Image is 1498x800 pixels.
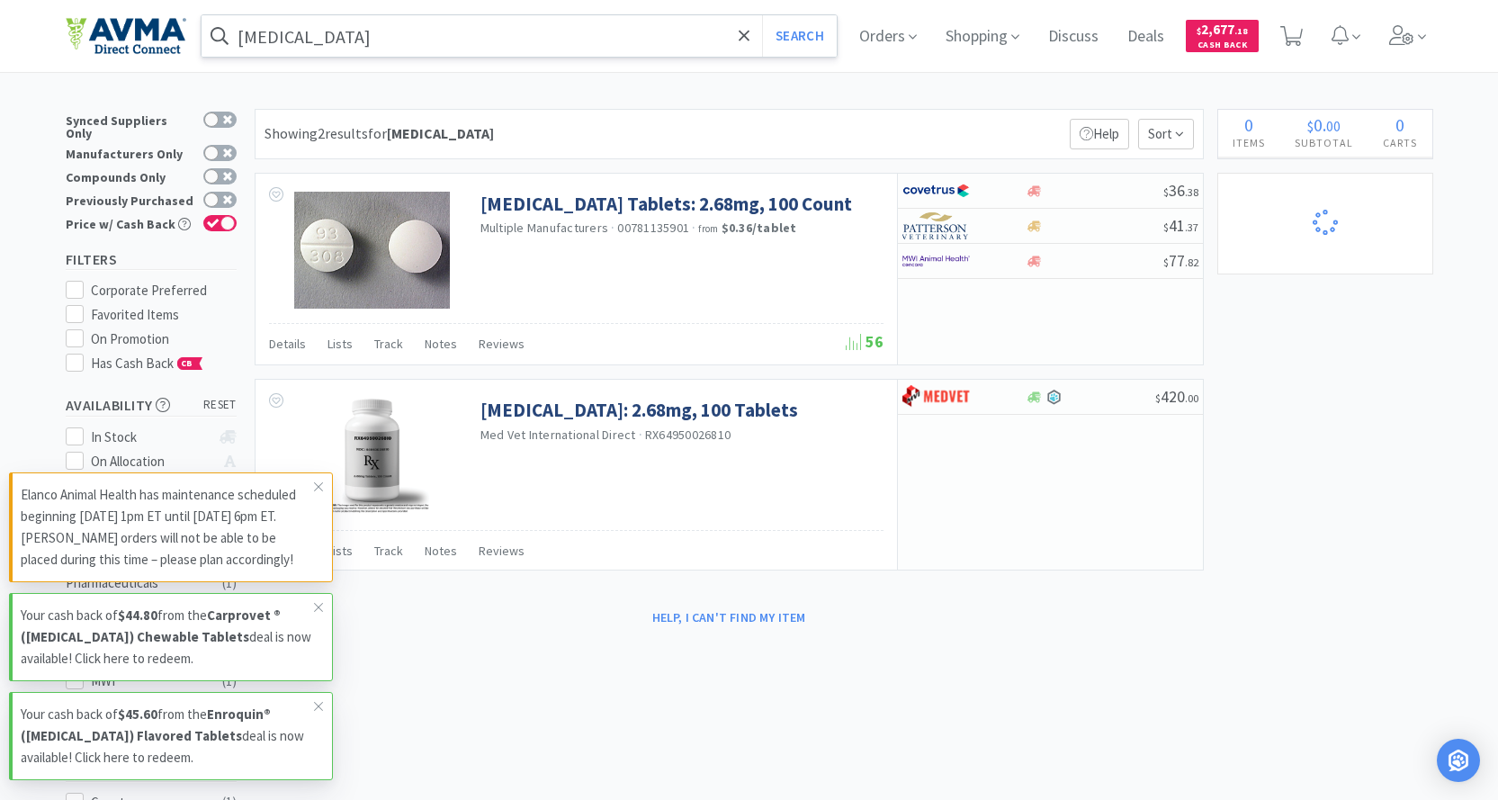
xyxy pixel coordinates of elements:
span: . 00 [1185,391,1198,405]
h5: Availability [66,395,237,416]
div: Corporate Preferred [91,280,237,301]
button: Search [762,15,837,57]
span: Lists [327,336,353,352]
strong: $44.80 [118,607,157,624]
span: . 18 [1234,25,1248,37]
span: $ [1197,25,1201,37]
strong: [MEDICAL_DATA] [387,124,494,142]
div: On Allocation [91,451,211,472]
span: reset [203,396,237,415]
span: 00 [1326,117,1341,135]
p: Elanco Animal Health has maintenance scheduled beginning [DATE] 1pm ET until [DATE] 6pm ET. [PERS... [21,484,314,571]
span: Sort [1138,119,1194,149]
span: Reviews [479,336,525,352]
span: Track [374,543,403,559]
div: In Stock [91,427,211,448]
span: 0 [1395,113,1404,136]
div: Showing 2 results [265,122,494,146]
a: Med Vet International Direct [480,427,636,443]
img: 77fca1acd8b6420a9015268ca798ef17_1.png [902,177,970,204]
a: [MEDICAL_DATA]: 2.68mg, 100 Tablets [480,398,798,422]
span: for [368,124,494,142]
img: 577d0b94cf7d4dea86e4df533aa324ca_71535.jpeg [294,192,450,309]
a: $2,677.18Cash Back [1186,12,1259,60]
span: 0 [1244,113,1253,136]
div: Open Intercom Messenger [1437,739,1480,782]
span: $ [1163,185,1169,199]
img: 373af4dd06d6442fbfc99f8370402594_555371.png [314,398,431,515]
h4: Carts [1368,134,1432,151]
span: 56 [846,331,884,352]
strong: $0.36 / tablet [722,220,797,236]
span: $ [1155,391,1161,405]
span: Notes [425,336,457,352]
span: · [611,220,614,236]
input: Search by item, sku, manufacturer, ingredient, size... [202,15,838,57]
span: 41 [1163,215,1198,236]
strong: $45.60 [118,706,157,723]
span: 2,677 [1197,21,1248,38]
span: Cash Back [1197,40,1248,52]
div: Previously Purchased [66,192,194,207]
span: Has Cash Back [91,355,203,372]
button: Help, I can't find my item [641,602,817,633]
span: Notes [425,543,457,559]
a: Multiple Manufacturers [480,220,609,236]
div: Synced Suppliers Only [66,112,194,139]
span: · [692,220,695,236]
div: Compounds Only [66,168,194,184]
a: Discuss [1041,29,1106,45]
h4: Subtotal [1280,134,1368,151]
span: from [698,222,718,235]
span: 77 [1163,250,1198,271]
a: [MEDICAL_DATA] Tablets: 2.68mg, 100 Count [480,192,852,216]
img: e4e33dab9f054f5782a47901c742baa9_102.png [66,17,186,55]
span: 0 [1314,113,1323,136]
h4: Items [1218,134,1280,151]
span: RX64950026810 [645,427,731,443]
div: Manufacturers Only [66,145,194,160]
img: bdd3c0f4347043b9a893056ed883a29a_120.png [902,383,970,410]
span: . 82 [1185,256,1198,269]
span: $ [1163,220,1169,234]
span: 36 [1163,180,1198,201]
span: · [639,427,642,443]
span: Reviews [479,543,525,559]
span: . 37 [1185,220,1198,234]
div: . [1280,116,1368,134]
span: . 38 [1185,185,1198,199]
p: Help [1070,119,1129,149]
span: $ [1307,117,1314,135]
span: Details [269,336,306,352]
img: f5e969b455434c6296c6d81ef179fa71_3.png [902,212,970,239]
a: Deals [1120,29,1171,45]
div: Price w/ Cash Back [66,215,194,230]
span: $ [1163,256,1169,269]
div: On Promotion [91,328,237,350]
span: Lists [327,543,353,559]
span: CB [178,358,196,369]
p: Your cash back of from the deal is now available! Click here to redeem. [21,605,314,670]
span: Track [374,336,403,352]
div: Favorited Items [91,304,237,326]
img: f6b2451649754179b5b4e0c70c3f7cb0_2.png [902,247,970,274]
span: 00781135901 [617,220,689,236]
span: 420 [1155,386,1198,407]
h5: Filters [66,249,237,270]
p: Your cash back of from the deal is now available! Click here to redeem. [21,704,314,769]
